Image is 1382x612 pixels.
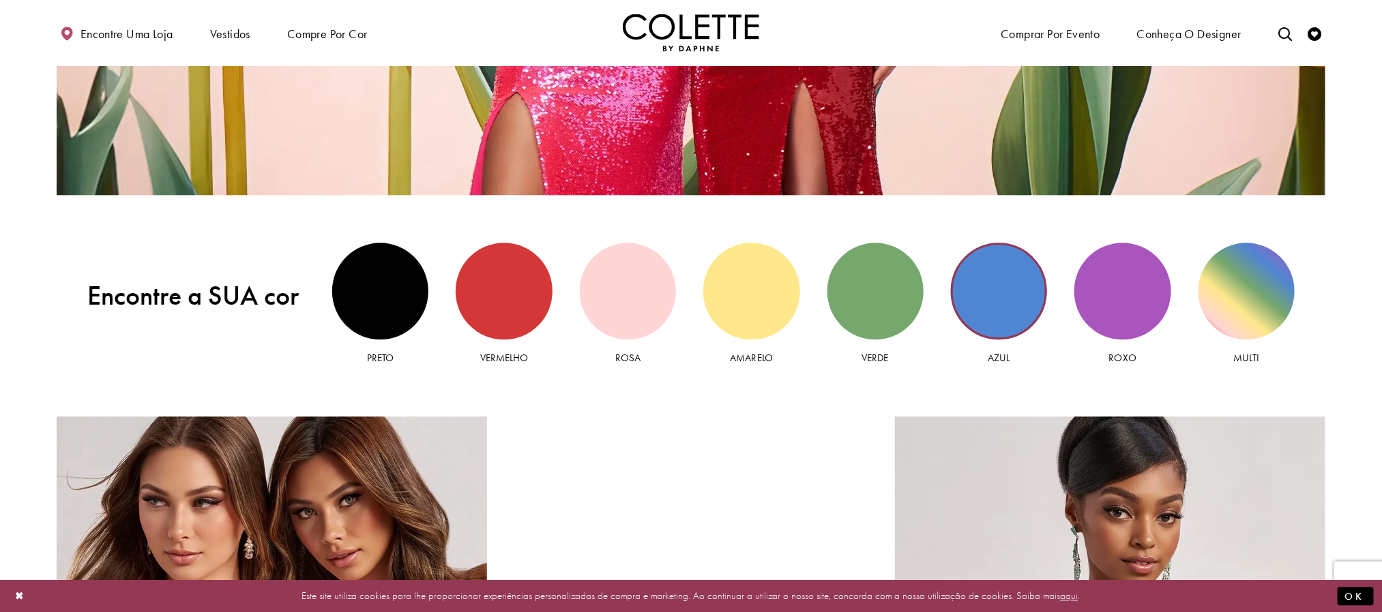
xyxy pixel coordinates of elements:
a: Verificar lista de desejos [1305,14,1325,52]
font: Vestidos [210,26,250,42]
div: Vista vermelha [456,243,552,339]
div: Multivisualização [1199,243,1295,339]
font: Rosa [615,351,641,365]
font: Este site utiliza cookies para lhe proporcionar experiências personalizadas de compra e marketing... [302,589,1061,602]
span: Compre por cor [284,14,370,52]
font: Vermelho [480,351,529,365]
a: Vista verde Verde [827,243,924,365]
div: Vista rosa [580,243,676,339]
div: Vista amarela [703,243,799,339]
a: Alternar pesquisa [1275,14,1295,52]
a: Vista amarela Amarelo [703,243,799,365]
a: Vista vermelha Vermelho [456,243,552,365]
font: . [1078,589,1080,602]
font: Encontre a SUA cor [87,278,299,313]
font: Roxo [1109,351,1136,365]
a: Encontre uma loja [57,14,176,52]
a: Visite a página inicial [623,14,759,52]
a: Vista rosa Rosa [580,243,676,365]
font: Azul [988,351,1010,365]
font: OK [1344,590,1367,603]
span: Vestidos [207,14,254,52]
font: Verde [862,351,888,365]
div: Vista azul [951,243,1047,339]
a: Vista azul Azul [951,243,1047,365]
a: Multivisualização Multi [1199,243,1295,365]
font: Multi [1233,351,1259,365]
img: Colette por Daphne [623,14,759,52]
a: aqui [1061,589,1078,602]
a: Vista roxa Roxo [1074,243,1171,365]
font: Amarelo [731,351,774,365]
font: Encontre uma loja [80,26,173,42]
font: Comprar por evento [1001,26,1100,42]
font: Compre por cor [287,26,367,42]
span: Comprar por evento [997,14,1103,52]
font: Preto [367,351,394,365]
div: Visão negra [332,243,428,339]
div: Vista roxa [1074,243,1171,339]
font: Conheça o designer [1137,26,1241,42]
a: Visão negra Preto [332,243,428,365]
div: Vista verde [827,243,924,339]
a: Conheça o designer [1134,14,1245,52]
button: Enviar diálogo [1338,587,1374,605]
button: Fechar diálogo [8,584,31,608]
